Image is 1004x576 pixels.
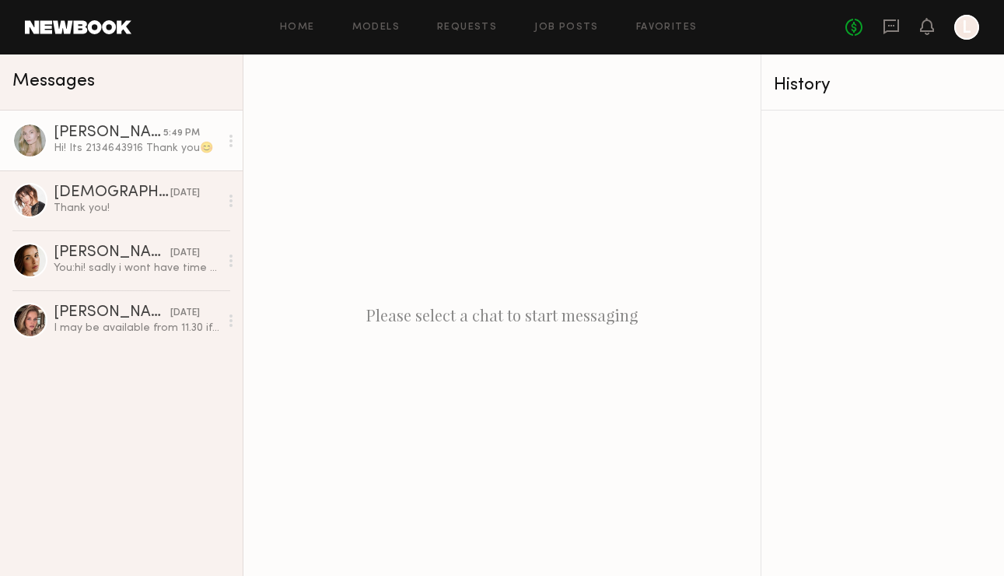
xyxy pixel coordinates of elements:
a: Home [280,23,315,33]
a: Requests [437,23,497,33]
div: [PERSON_NAME] [54,245,170,261]
div: Hi! Its 2134643916 Thank you😊 [54,141,219,156]
a: Models [352,23,400,33]
div: [DATE] [170,246,200,261]
a: Favorites [636,23,698,33]
div: [DATE] [170,306,200,321]
div: Thank you! [54,201,219,216]
div: [PERSON_NAME] [54,125,163,141]
div: You: hi! sadly i wont have time this week. Let us know when youre back and want to swing by the o... [54,261,219,276]
div: 5:49 PM [163,126,200,141]
div: [PERSON_NAME] [54,305,170,321]
div: Please select a chat to start messaging [243,54,761,576]
div: [DEMOGRAPHIC_DATA][PERSON_NAME] [54,185,170,201]
span: Messages [12,72,95,90]
div: History [774,76,992,94]
a: Job Posts [534,23,599,33]
div: I may be available from 11.30 if that helps [54,321,219,335]
div: [DATE] [170,186,200,201]
a: L [954,15,979,40]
